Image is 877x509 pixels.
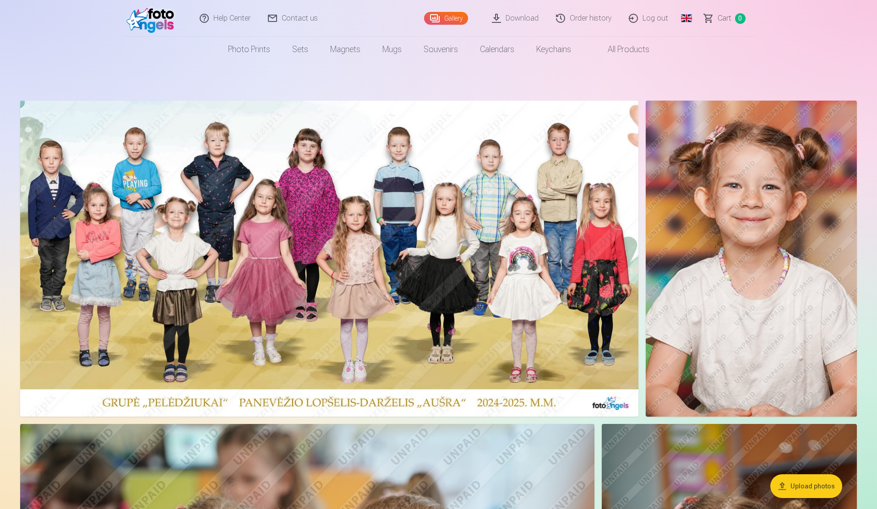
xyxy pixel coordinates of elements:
img: /fa5 [126,4,179,33]
span: Сart [718,13,731,24]
a: Gallery [424,12,468,25]
a: Souvenirs [413,37,469,62]
button: Upload photos [770,474,842,498]
a: Magnets [319,37,371,62]
a: Mugs [371,37,413,62]
span: 0 [735,13,746,24]
a: Photo prints [217,37,281,62]
a: Sets [281,37,319,62]
a: Calendars [469,37,525,62]
a: All products [582,37,660,62]
a: Keychains [525,37,582,62]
